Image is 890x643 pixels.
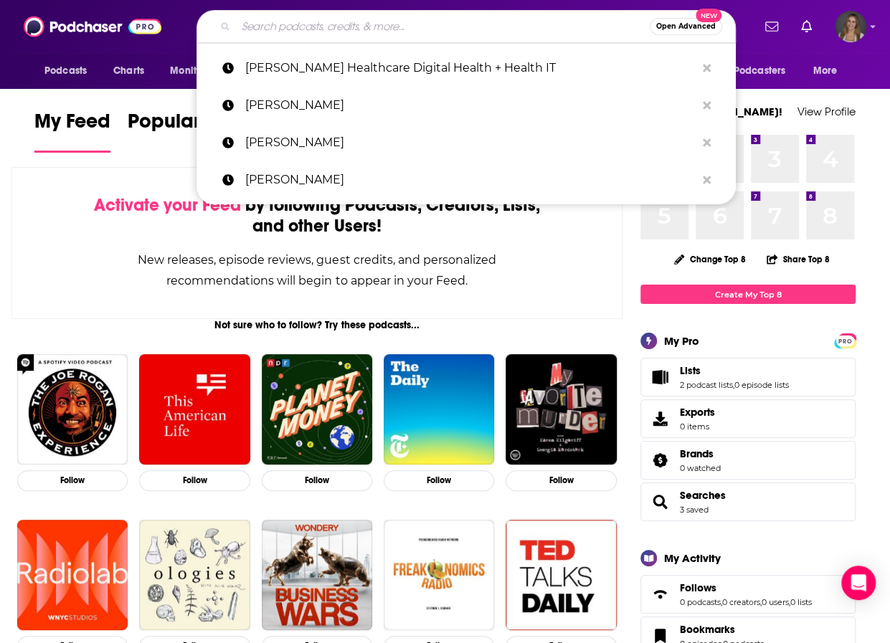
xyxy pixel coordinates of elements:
button: Share Top 8 [766,245,830,273]
img: The Joe Rogan Experience [17,354,128,465]
span: Lists [640,358,856,396]
a: 0 users [762,597,789,607]
img: Planet Money [262,354,372,465]
img: Podchaser - Follow, Share and Rate Podcasts [24,13,161,40]
img: Ologies with Alie Ward [139,520,250,630]
a: Radiolab [17,520,128,630]
a: 0 watched [680,463,721,473]
p: Dr. Barad [245,124,696,161]
a: 0 lists [790,597,812,607]
span: My Feed [34,109,110,142]
img: Business Wars [262,520,372,630]
button: Follow [17,470,128,491]
a: Popular Feed [128,109,250,153]
button: Follow [262,470,372,491]
a: [PERSON_NAME] [197,161,736,199]
span: Charts [113,61,144,81]
a: 3 saved [680,505,709,515]
a: Lists [680,364,789,377]
a: [PERSON_NAME] Healthcare Digital Health + Health IT [197,49,736,87]
span: Brands [640,441,856,480]
div: New releases, episode reviews, guest credits, and personalized recommendations will begin to appe... [84,249,550,291]
img: My Favorite Murder with Karen Kilgariff and Georgia Hardstark [506,354,616,465]
img: This American Life [139,354,250,465]
span: 0 items [680,421,715,432]
button: open menu [34,57,105,85]
button: Follow [506,470,616,491]
a: Brands [680,447,721,460]
a: View Profile [797,105,856,118]
a: Exports [640,399,856,438]
a: PRO [836,335,853,346]
div: My Activity [664,551,721,565]
span: , [733,380,734,390]
span: Exports [645,409,674,429]
button: Show profile menu [835,11,866,42]
input: Search podcasts, credits, & more... [236,15,650,38]
span: Brands [680,447,714,460]
a: Bookmarks [680,623,764,636]
a: My Feed [34,109,110,153]
span: Activate your Feed [94,194,241,216]
img: The Daily [384,354,494,465]
a: Brands [645,450,674,470]
span: , [721,597,722,607]
a: Searches [680,489,726,502]
img: User Profile [835,11,866,42]
img: Freakonomics Radio [384,520,494,630]
span: Popular Feed [128,109,250,142]
span: Exports [680,406,715,419]
span: For Podcasters [716,61,785,81]
button: Follow [139,470,250,491]
span: Searches [640,482,856,521]
a: Show notifications dropdown [759,14,784,39]
a: [PERSON_NAME] [197,124,736,161]
a: Create My Top 8 [640,285,856,304]
a: 0 episode lists [734,380,789,390]
button: Follow [384,470,494,491]
span: Monitoring [170,61,221,81]
button: Change Top 8 [666,250,754,268]
a: Lists [645,367,674,387]
img: TED Talks Daily [506,520,616,630]
a: 0 podcasts [680,597,721,607]
span: More [813,61,838,81]
span: Follows [640,575,856,614]
a: 2 podcast lists [680,380,733,390]
a: 0 creators [722,597,760,607]
div: Not sure who to follow? Try these podcasts... [11,319,622,331]
a: Searches [645,492,674,512]
button: open menu [160,57,240,85]
span: , [789,597,790,607]
button: open menu [707,57,806,85]
a: [PERSON_NAME] [197,87,736,124]
span: Logged in as hhughes [835,11,866,42]
p: Dr. Ashis Barad [245,161,696,199]
a: Show notifications dropdown [795,14,818,39]
div: by following Podcasts, Creators, Lists, and other Users! [84,195,550,237]
span: Follows [680,581,716,594]
a: Follows [680,581,812,594]
p: Becker’s Healthcare Digital Health + Health IT [245,49,696,87]
span: Open Advanced [656,23,716,30]
div: My Pro [664,334,699,348]
div: Open Intercom Messenger [841,566,876,600]
p: Ashis Barad [245,87,696,124]
a: Follows [645,584,674,604]
a: Charts [104,57,153,85]
span: , [760,597,762,607]
button: Open AdvancedNew [650,18,722,35]
span: Bookmarks [680,623,735,636]
span: New [696,9,721,22]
